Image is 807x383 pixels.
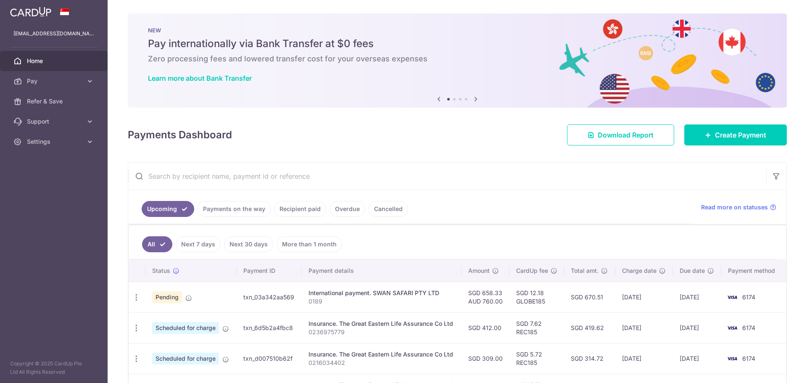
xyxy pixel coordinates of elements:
[128,163,766,190] input: Search by recipient name, payment id or reference
[237,260,302,282] th: Payment ID
[622,267,657,275] span: Charge date
[598,130,654,140] span: Download Report
[673,312,721,343] td: [DATE]
[148,74,252,82] a: Learn more about Bank Transfer
[330,201,365,217] a: Overdue
[724,354,741,364] img: Bank Card
[724,292,741,302] img: Bank Card
[152,267,170,275] span: Status
[27,117,82,126] span: Support
[152,353,219,365] span: Scheduled for charge
[198,201,271,217] a: Payments on the way
[684,124,787,145] a: Create Payment
[468,267,490,275] span: Amount
[742,355,755,362] span: 6174
[237,282,302,312] td: txn_03a342aa569
[148,37,767,50] h5: Pay internationally via Bank Transfer at $0 fees
[509,343,564,374] td: SGD 5.72 REC185
[152,322,219,334] span: Scheduled for charge
[509,312,564,343] td: SGD 7.62 REC185
[369,201,408,217] a: Cancelled
[615,282,673,312] td: [DATE]
[309,297,455,306] p: 0189
[27,77,82,85] span: Pay
[715,130,766,140] span: Create Payment
[567,124,674,145] a: Download Report
[148,54,767,64] h6: Zero processing fees and lowered transfer cost for your overseas expenses
[753,358,799,379] iframe: Opens a widget where you can find more information
[509,282,564,312] td: SGD 12.18 GLOBE185
[237,343,302,374] td: txn_d007510b62f
[142,201,194,217] a: Upcoming
[742,293,755,301] span: 6174
[309,320,455,328] div: Insurance. The Great Eastern Life Assurance Co Ltd
[673,343,721,374] td: [DATE]
[309,289,455,297] div: International payment. SWAN SAFARI PTY LTD
[462,343,509,374] td: SGD 309.00
[274,201,326,217] a: Recipient paid
[13,29,94,38] p: [EMAIL_ADDRESS][DOMAIN_NAME]
[516,267,548,275] span: CardUp fee
[564,312,615,343] td: SGD 419.62
[701,203,768,211] span: Read more on statuses
[237,312,302,343] td: txn_6d5b2a4fbc8
[462,312,509,343] td: SGD 412.00
[27,137,82,146] span: Settings
[721,260,786,282] th: Payment method
[152,291,182,303] span: Pending
[309,359,455,367] p: 0216034402
[724,323,741,333] img: Bank Card
[277,236,342,252] a: More than 1 month
[27,57,82,65] span: Home
[10,7,51,17] img: CardUp
[673,282,721,312] td: [DATE]
[680,267,705,275] span: Due date
[742,324,755,331] span: 6174
[148,27,767,34] p: NEW
[615,343,673,374] td: [DATE]
[309,350,455,359] div: Insurance. The Great Eastern Life Assurance Co Ltd
[27,97,82,106] span: Refer & Save
[309,328,455,336] p: 0236975779
[564,282,615,312] td: SGD 670.51
[701,203,776,211] a: Read more on statuses
[615,312,673,343] td: [DATE]
[176,236,221,252] a: Next 7 days
[224,236,273,252] a: Next 30 days
[302,260,462,282] th: Payment details
[128,13,787,108] img: Bank transfer banner
[462,282,509,312] td: SGD 658.33 AUD 760.00
[128,127,232,143] h4: Payments Dashboard
[564,343,615,374] td: SGD 314.72
[571,267,599,275] span: Total amt.
[142,236,172,252] a: All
